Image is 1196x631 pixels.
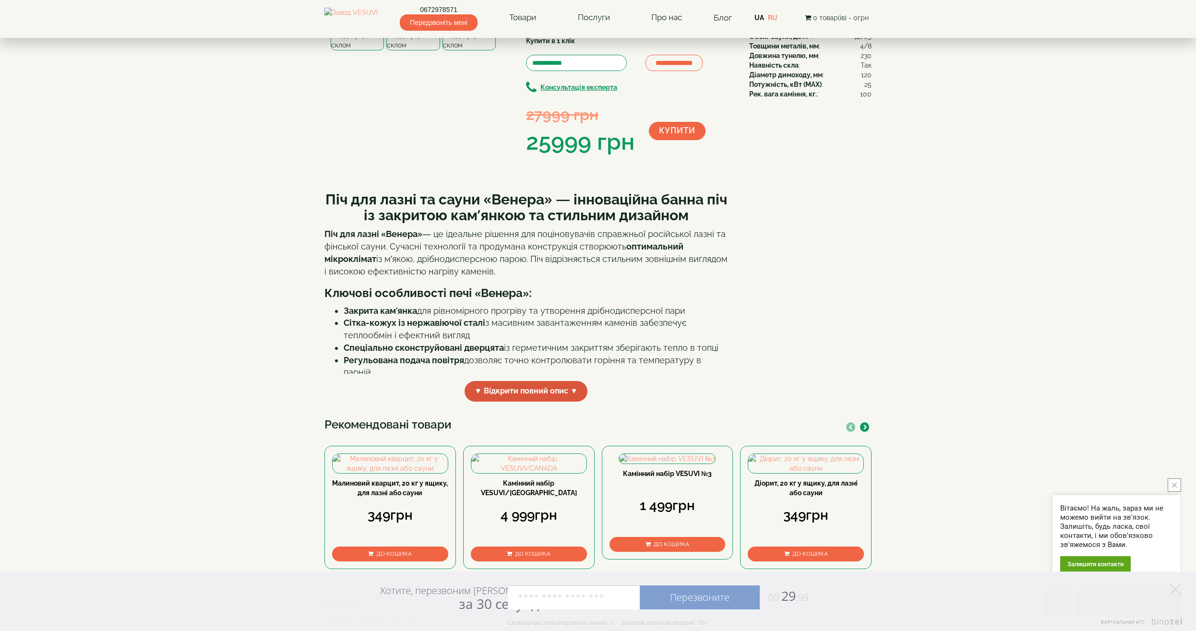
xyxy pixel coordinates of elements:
[749,90,817,98] b: Рек. вага каміння, кг.
[526,126,634,158] div: 25999 грн
[508,619,707,626] div: Свободных операторов на линии: 5 Заказов звонков сегодня: 10+
[654,541,689,548] span: До кошика
[802,12,872,23] button: 0 товар(ів) - 0грн
[471,454,586,473] img: Камінний набір VESUVI/CANADA
[749,60,872,70] div: :
[1101,619,1145,625] span: Виртуальная АТС
[1168,478,1181,492] button: close button
[526,36,575,46] label: Купити в 1 клік
[714,13,732,23] a: Блог
[332,547,448,561] button: До кошика
[344,355,464,365] strong: Регульована подача повітря
[332,479,448,497] a: Малиновий кварцит, 20 кг у ящику, для лазні або сауни
[642,7,692,29] a: Про нас
[760,587,809,605] span: 29
[649,122,706,140] button: Купити
[860,89,872,99] span: 100
[324,228,728,277] p: — це ідеальне рішення для поціновувачів справжньої російської лазні та фінської сауни. Сучасні те...
[376,550,412,557] span: До кошика
[568,7,620,29] a: Послуги
[640,585,760,609] a: Перезвоните
[860,41,872,51] span: 4/8
[500,7,546,29] a: Товари
[861,51,872,60] span: 230
[515,550,550,557] span: До кошика
[861,60,872,70] span: Так
[471,547,587,561] button: До кошика
[748,506,864,525] div: 349грн
[324,418,872,431] h3: Рекомендовані товари
[1060,556,1131,572] div: Залишити контакти
[861,70,872,80] span: 120
[792,550,828,557] span: До кошика
[465,381,587,402] span: ▼ Відкрити повний опис ▼
[344,306,417,316] strong: Закрита кам’янка
[749,61,799,69] b: Наявність скла
[749,80,872,89] div: :
[481,479,577,497] a: Камінний набір VESUVI/[GEOGRAPHIC_DATA]
[344,343,504,353] strong: Спеціально сконструйовані дверцята
[471,506,587,525] div: 4 999грн
[332,506,448,525] div: 349грн
[813,14,869,22] span: 0 товар(ів) - 0грн
[749,51,872,60] div: :
[619,454,715,464] img: Камінний набір VESUVI №3
[344,354,728,379] li: дозволяє точно контролювати горіння та температуру в парній
[623,470,712,477] a: Камінний набір VESUVI №3
[748,454,863,473] img: Діорит, 20 кг у ящику, для лазні або сауни
[749,89,872,99] div: :
[400,5,477,14] a: 0672978571
[324,241,683,264] strong: оптимальний мікроклімат
[344,342,728,354] li: із герметичним закриттям зберігають тепло в топці
[400,14,477,31] span: Передзвоніть мені
[610,496,726,515] div: 1 499грн
[768,591,781,604] span: 00:
[344,318,485,328] strong: Сітка-кожух із нержавіючої сталі
[325,191,727,224] strong: Піч для лазні та сауни «Венера» — інноваційна банна піч із закритою кам’янкою та стильним дизайном
[324,229,422,239] strong: Піч для лазні «Венера»
[540,83,617,91] b: Консультація експерта
[749,71,823,79] b: Діаметр димоходу, мм
[324,8,378,28] img: Завод VESUVI
[344,305,728,317] li: для рівномірного прогріву та утворення дрібнодисперсної пари
[749,52,818,60] b: Довжина тунелю, мм
[749,81,822,88] b: Потужність, кВт (MAX)
[749,70,872,80] div: :
[333,454,448,473] img: Малиновий кварцит, 20 кг у ящику, для лазні або сауни
[748,547,864,561] button: До кошика
[754,479,858,497] a: Діорит, 20 кг у ящику, для лазні або сауни
[344,317,728,341] li: з масивним завантаженням каменів забезпечує теплообмін і ефектний вигляд
[768,14,777,22] a: RU
[1095,618,1184,631] a: Виртуальная АТС
[864,80,872,89] span: 25
[324,286,532,300] strong: Ключові особливості печі «Венера»:
[749,41,872,51] div: :
[796,591,809,604] span: :99
[380,584,545,611] div: Хотите, перезвоним [PERSON_NAME]
[610,537,726,552] button: До кошика
[749,42,819,50] b: Товщини металів, мм
[526,104,634,125] div: 27999 грн
[754,14,764,22] a: UA
[1060,504,1173,549] div: Вітаємо! На жаль, зараз ми не можемо вийти на зв'язок. Залишіть, будь ласка, свої контакти, і ми ...
[459,595,545,613] span: за 30 секунд?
